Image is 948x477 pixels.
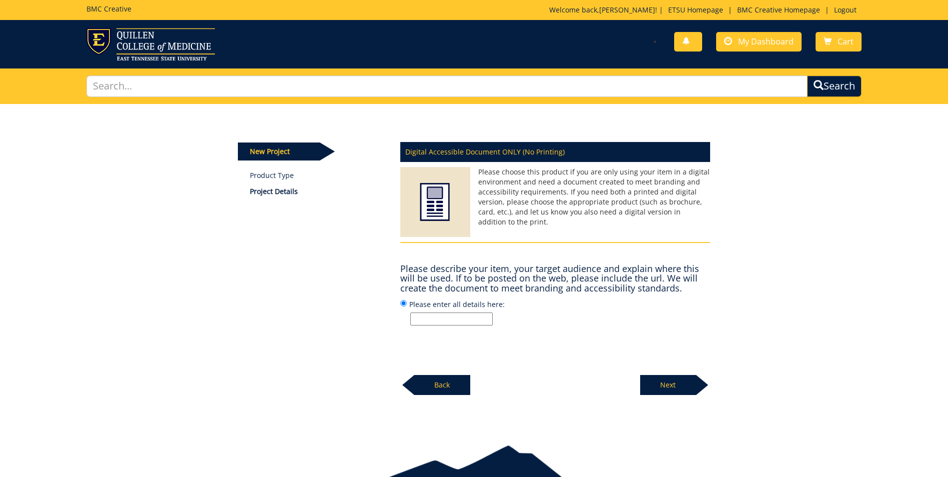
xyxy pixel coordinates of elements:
[807,75,862,97] button: Search
[829,5,862,14] a: Logout
[838,36,854,47] span: Cart
[816,32,862,51] a: Cart
[663,5,728,14] a: ETSU Homepage
[732,5,825,14] a: BMC Creative Homepage
[400,142,710,162] p: Digital Accessible Document ONLY (No Printing)
[250,186,385,196] p: Project Details
[738,36,794,47] span: My Dashboard
[86,28,215,60] img: ETSU logo
[86,75,808,97] input: Search...
[599,5,655,14] a: [PERSON_NAME]
[640,375,696,395] p: Next
[238,142,320,160] p: New Project
[400,264,710,293] h4: Please describe your item, your target audience and explain where this will be used. If to be pos...
[410,312,493,325] input: Please enter all details here:
[400,300,407,306] input: Please enter all details here:
[549,5,862,15] p: Welcome back, ! | | |
[716,32,802,51] a: My Dashboard
[400,167,710,227] p: Please choose this product if you are only using your item in a digital environment and need a do...
[400,298,710,325] label: Please enter all details here:
[414,375,470,395] p: Back
[86,5,131,12] h5: BMC Creative
[250,170,385,180] a: Product Type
